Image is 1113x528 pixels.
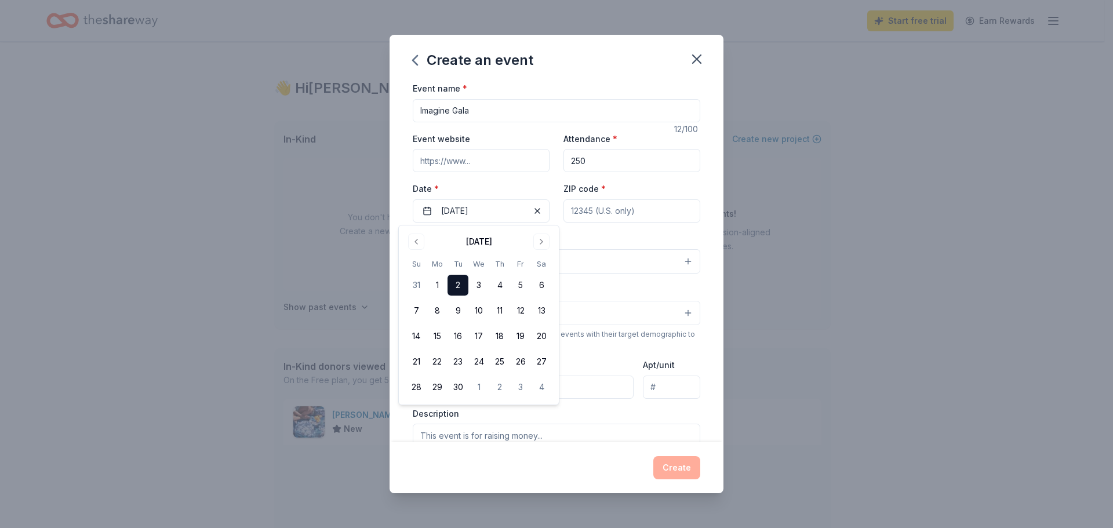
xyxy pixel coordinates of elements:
label: Event website [413,133,470,145]
button: 6 [531,275,552,296]
button: 31 [406,275,427,296]
button: 23 [448,351,468,372]
button: 27 [531,351,552,372]
button: 7 [406,300,427,321]
button: 25 [489,351,510,372]
label: Event name [413,83,467,94]
input: https://www... [413,149,550,172]
button: 30 [448,377,468,398]
input: # [643,376,700,399]
button: 1 [427,275,448,296]
button: 28 [406,377,427,398]
button: 4 [489,275,510,296]
button: 18 [489,326,510,347]
button: 11 [489,300,510,321]
th: Wednesday [468,258,489,270]
input: 20 [563,149,700,172]
div: [DATE] [466,235,492,249]
th: Monday [427,258,448,270]
button: 16 [448,326,468,347]
button: 20 [531,326,552,347]
div: 12 /100 [674,122,700,136]
button: 26 [510,351,531,372]
button: 12 [510,300,531,321]
button: 4 [531,377,552,398]
th: Thursday [489,258,510,270]
button: 2 [489,377,510,398]
button: 22 [427,351,448,372]
button: 5 [510,275,531,296]
label: Description [413,408,459,420]
button: 10 [468,300,489,321]
button: Go to previous month [408,234,424,250]
button: 17 [468,326,489,347]
button: 3 [510,377,531,398]
label: Apt/unit [643,359,675,371]
button: 14 [406,326,427,347]
button: 13 [531,300,552,321]
input: 12345 (U.S. only) [563,199,700,223]
input: Spring Fundraiser [413,99,700,122]
button: Go to next month [533,234,550,250]
label: Date [413,183,550,195]
th: Saturday [531,258,552,270]
button: 21 [406,351,427,372]
label: Attendance [563,133,617,145]
button: [DATE] [413,199,550,223]
button: 24 [468,351,489,372]
button: 19 [510,326,531,347]
button: 9 [448,300,468,321]
th: Sunday [406,258,427,270]
button: 2 [448,275,468,296]
button: 29 [427,377,448,398]
button: 1 [468,377,489,398]
button: 8 [427,300,448,321]
div: Create an event [413,51,533,70]
label: ZIP code [563,183,606,195]
th: Friday [510,258,531,270]
button: 3 [468,275,489,296]
th: Tuesday [448,258,468,270]
button: 15 [427,326,448,347]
